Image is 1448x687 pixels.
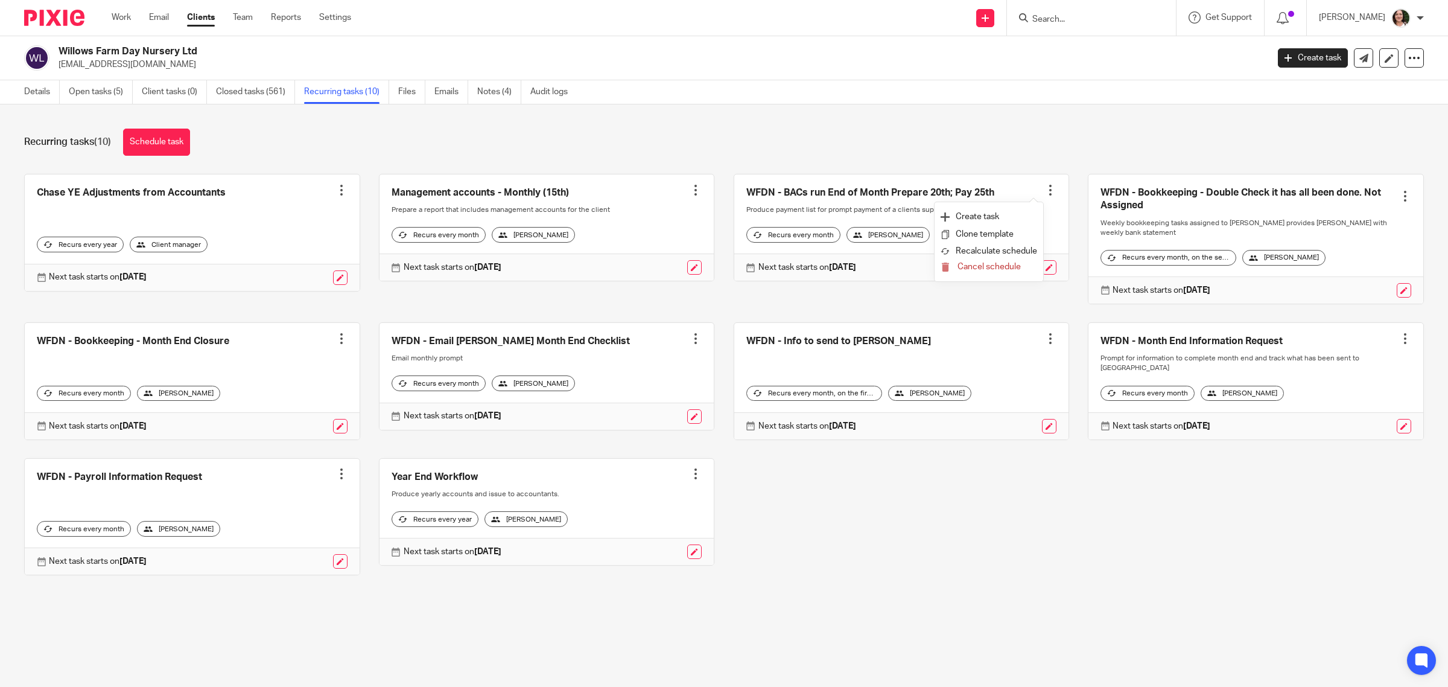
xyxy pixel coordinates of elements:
[149,11,169,24] a: Email
[119,557,147,566] strong: [DATE]
[484,511,568,527] div: [PERSON_NAME]
[49,271,147,283] p: Next task starts on
[1113,420,1210,432] p: Next task starts on
[1205,13,1252,22] span: Get Support
[49,555,147,567] p: Next task starts on
[59,45,1020,58] h2: Willows Farm Day Nursery Ltd
[1319,11,1385,24] p: [PERSON_NAME]
[829,422,856,430] strong: [DATE]
[119,273,147,281] strong: [DATE]
[846,227,930,243] div: [PERSON_NAME]
[404,261,501,273] p: Next task starts on
[941,260,1037,275] button: Cancel schedule
[829,263,856,272] strong: [DATE]
[130,237,208,252] div: Client manager
[392,375,486,391] div: Recurs every month
[94,137,111,147] span: (10)
[233,11,253,24] a: Team
[137,521,220,537] div: [PERSON_NAME]
[1278,48,1348,68] a: Create task
[142,80,207,104] a: Client tasks (0)
[392,511,478,527] div: Recurs every year
[49,420,147,432] p: Next task starts on
[474,548,501,556] strong: [DATE]
[271,11,301,24] a: Reports
[24,136,111,149] h1: Recurring tasks
[941,208,1037,226] a: Create task
[492,375,575,391] div: [PERSON_NAME]
[1201,386,1284,401] div: [PERSON_NAME]
[1242,250,1326,266] div: [PERSON_NAME]
[24,10,84,26] img: Pixie
[746,227,840,243] div: Recurs every month
[319,11,351,24] a: Settings
[1100,386,1195,401] div: Recurs every month
[1183,422,1210,430] strong: [DATE]
[59,59,1260,71] p: [EMAIL_ADDRESS][DOMAIN_NAME]
[1391,8,1411,28] img: me.jpg
[37,386,131,401] div: Recurs every month
[758,420,856,432] p: Next task starts on
[746,386,882,401] div: Recurs every month, on the first workday
[187,11,215,24] a: Clients
[123,129,190,156] a: Schedule task
[216,80,295,104] a: Closed tasks (561)
[404,410,501,422] p: Next task starts on
[474,412,501,420] strong: [DATE]
[24,45,49,71] img: svg%3E
[1100,250,1236,266] div: Recurs every month, on the second [DATE]
[304,80,389,104] a: Recurring tasks (10)
[69,80,133,104] a: Open tasks (5)
[492,227,575,243] div: [PERSON_NAME]
[434,80,468,104] a: Emails
[137,386,220,401] div: [PERSON_NAME]
[119,422,147,430] strong: [DATE]
[398,80,425,104] a: Files
[477,80,521,104] a: Notes (4)
[112,11,131,24] a: Work
[37,521,131,537] div: Recurs every month
[758,261,856,273] p: Next task starts on
[37,237,124,252] div: Recurs every year
[1113,284,1210,296] p: Next task starts on
[392,227,486,243] div: Recurs every month
[530,80,577,104] a: Audit logs
[941,226,1037,243] a: Clone template
[957,263,1021,271] span: Cancel schedule
[1183,286,1210,295] strong: [DATE]
[474,263,501,272] strong: [DATE]
[941,244,1037,260] button: Recalculate schedule
[404,546,501,558] p: Next task starts on
[1031,14,1140,25] input: Search
[888,386,971,401] div: [PERSON_NAME]
[24,80,60,104] a: Details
